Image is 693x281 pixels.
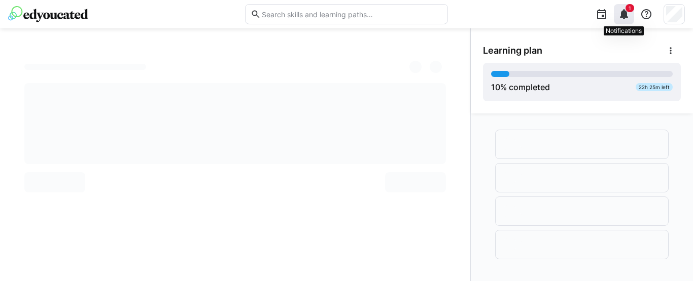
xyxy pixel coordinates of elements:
[483,45,542,56] span: Learning plan
[604,26,644,35] div: Notifications
[636,83,673,91] div: 22h 25m left
[261,10,442,19] input: Search skills and learning paths…
[629,5,631,11] span: 1
[491,82,500,92] span: 10
[491,81,550,93] div: % completed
